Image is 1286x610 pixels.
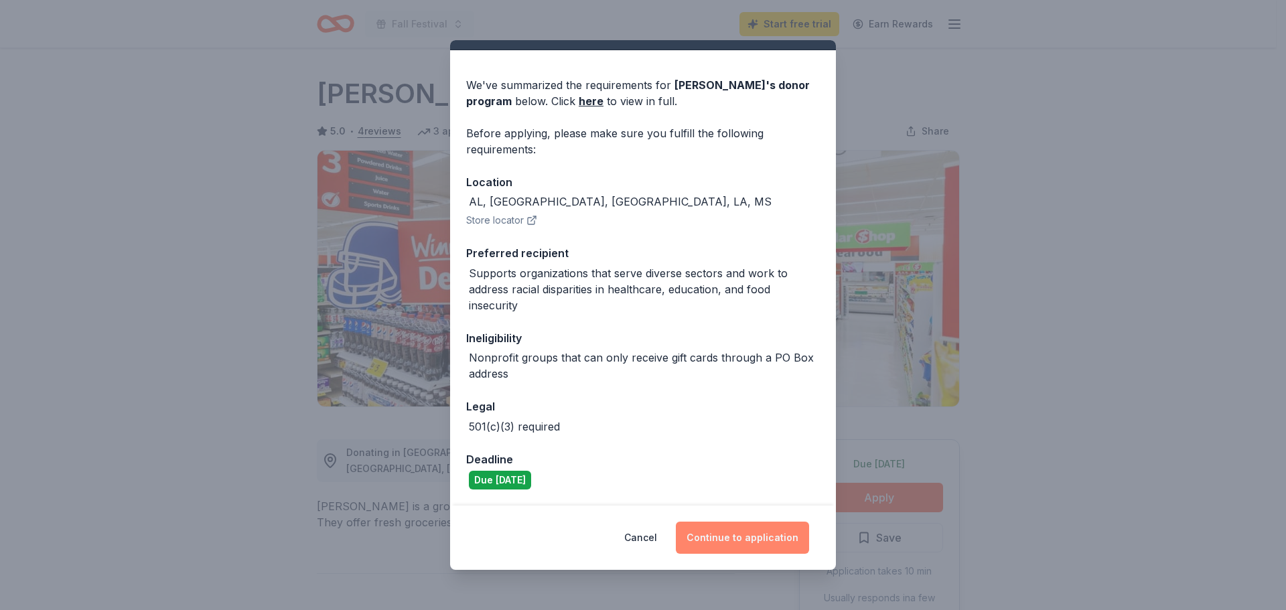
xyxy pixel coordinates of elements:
div: Preferred recipient [466,244,820,262]
button: Continue to application [676,522,809,554]
div: AL, [GEOGRAPHIC_DATA], [GEOGRAPHIC_DATA], LA, MS [469,194,772,210]
div: Nonprofit groups that can only receive gift cards through a PO Box address [469,350,820,382]
div: Location [466,173,820,191]
div: 501(c)(3) required [469,418,560,435]
div: Deadline [466,451,820,468]
div: We've summarized the requirements for below. Click to view in full. [466,77,820,109]
div: Before applying, please make sure you fulfill the following requirements: [466,125,820,157]
div: Ineligibility [466,329,820,347]
div: Due [DATE] [469,471,531,489]
a: here [579,93,603,109]
button: Store locator [466,212,537,228]
div: Supports organizations that serve diverse sectors and work to address racial disparities in healt... [469,265,820,313]
div: Legal [466,398,820,415]
button: Cancel [624,522,657,554]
